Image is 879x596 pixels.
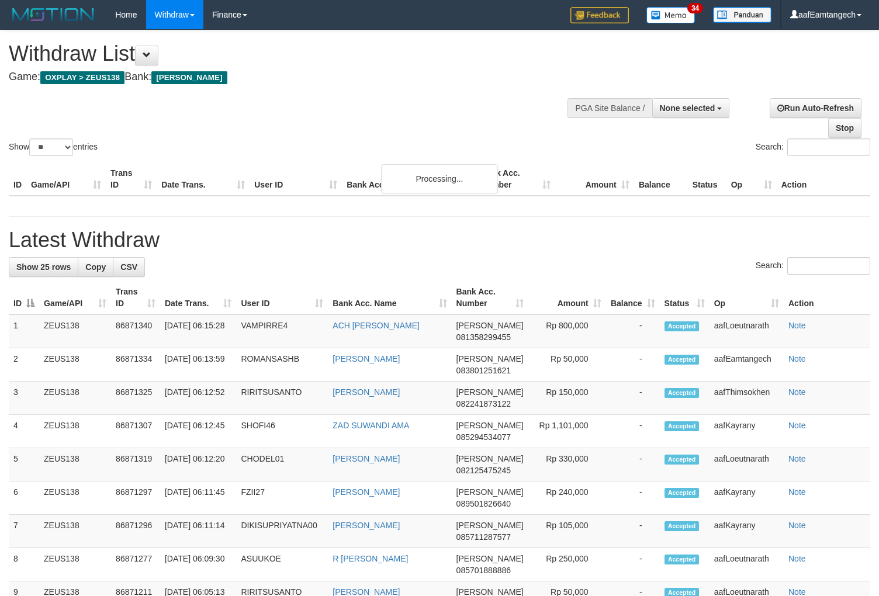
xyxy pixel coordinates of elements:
[236,348,328,382] td: ROMANSASHB
[111,281,160,314] th: Trans ID: activate to sort column ascending
[236,481,328,515] td: FZII27
[456,354,524,363] span: [PERSON_NAME]
[9,228,870,252] h1: Latest Withdraw
[160,281,237,314] th: Date Trans.: activate to sort column ascending
[333,521,400,530] a: [PERSON_NAME]
[828,118,861,138] a: Stop
[788,421,806,430] a: Note
[29,138,73,156] select: Showentries
[39,481,111,515] td: ZEUS138
[106,162,157,196] th: Trans ID
[39,382,111,415] td: ZEUS138
[120,262,137,272] span: CSV
[665,488,700,498] span: Accepted
[710,448,784,481] td: aafLoeutnarath
[528,515,606,548] td: Rp 105,000
[665,421,700,431] span: Accepted
[710,548,784,581] td: aafLoeutnarath
[160,382,237,415] td: [DATE] 06:12:52
[687,3,703,13] span: 34
[9,71,575,83] h4: Game: Bank:
[111,314,160,348] td: 86871340
[456,387,524,397] span: [PERSON_NAME]
[151,71,227,84] span: [PERSON_NAME]
[111,348,160,382] td: 86871334
[756,138,870,156] label: Search:
[160,348,237,382] td: [DATE] 06:13:59
[726,162,777,196] th: Op
[660,103,715,113] span: None selected
[456,366,511,375] span: Copy 083801251621 to clipboard
[250,162,342,196] th: User ID
[788,354,806,363] a: Note
[157,162,250,196] th: Date Trans.
[788,454,806,463] a: Note
[39,314,111,348] td: ZEUS138
[528,448,606,481] td: Rp 330,000
[756,257,870,275] label: Search:
[236,314,328,348] td: VAMPIRRE4
[342,162,476,196] th: Bank Acc. Name
[528,281,606,314] th: Amount: activate to sort column ascending
[78,257,113,277] a: Copy
[456,566,511,575] span: Copy 085701888886 to clipboard
[456,421,524,430] span: [PERSON_NAME]
[710,415,784,448] td: aafKayrany
[456,332,511,342] span: Copy 081358299455 to clipboard
[710,515,784,548] td: aafKayrany
[39,281,111,314] th: Game/API: activate to sort column ascending
[85,262,106,272] span: Copy
[456,321,524,330] span: [PERSON_NAME]
[788,521,806,530] a: Note
[160,515,237,548] td: [DATE] 06:11:14
[528,314,606,348] td: Rp 800,000
[333,487,400,497] a: [PERSON_NAME]
[788,387,806,397] a: Note
[555,162,634,196] th: Amount
[710,348,784,382] td: aafEamtangech
[456,454,524,463] span: [PERSON_NAME]
[328,281,451,314] th: Bank Acc. Name: activate to sort column ascending
[9,348,39,382] td: 2
[9,382,39,415] td: 3
[456,554,524,563] span: [PERSON_NAME]
[39,348,111,382] td: ZEUS138
[606,481,660,515] td: -
[665,521,700,531] span: Accepted
[456,399,511,408] span: Copy 082241873122 to clipboard
[9,548,39,581] td: 8
[788,554,806,563] a: Note
[39,548,111,581] td: ZEUS138
[236,448,328,481] td: CHODEL01
[528,382,606,415] td: Rp 150,000
[713,7,771,23] img: panduan.png
[40,71,124,84] span: OXPLAY > ZEUS138
[333,321,420,330] a: ACH [PERSON_NAME]
[606,415,660,448] td: -
[606,281,660,314] th: Balance: activate to sort column ascending
[111,515,160,548] td: 86871296
[665,321,700,331] span: Accepted
[646,7,695,23] img: Button%20Memo.svg
[456,499,511,508] span: Copy 089501826640 to clipboard
[111,448,160,481] td: 86871319
[777,162,870,196] th: Action
[9,42,575,65] h1: Withdraw List
[710,481,784,515] td: aafKayrany
[528,348,606,382] td: Rp 50,000
[456,432,511,442] span: Copy 085294534077 to clipboard
[9,162,26,196] th: ID
[710,314,784,348] td: aafLoeutnarath
[333,387,400,397] a: [PERSON_NAME]
[528,548,606,581] td: Rp 250,000
[567,98,652,118] div: PGA Site Balance /
[528,415,606,448] td: Rp 1,101,000
[788,487,806,497] a: Note
[606,548,660,581] td: -
[333,454,400,463] a: [PERSON_NAME]
[236,515,328,548] td: DIKISUPRIYATNA00
[652,98,730,118] button: None selected
[9,515,39,548] td: 7
[333,554,408,563] a: R [PERSON_NAME]
[113,257,145,277] a: CSV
